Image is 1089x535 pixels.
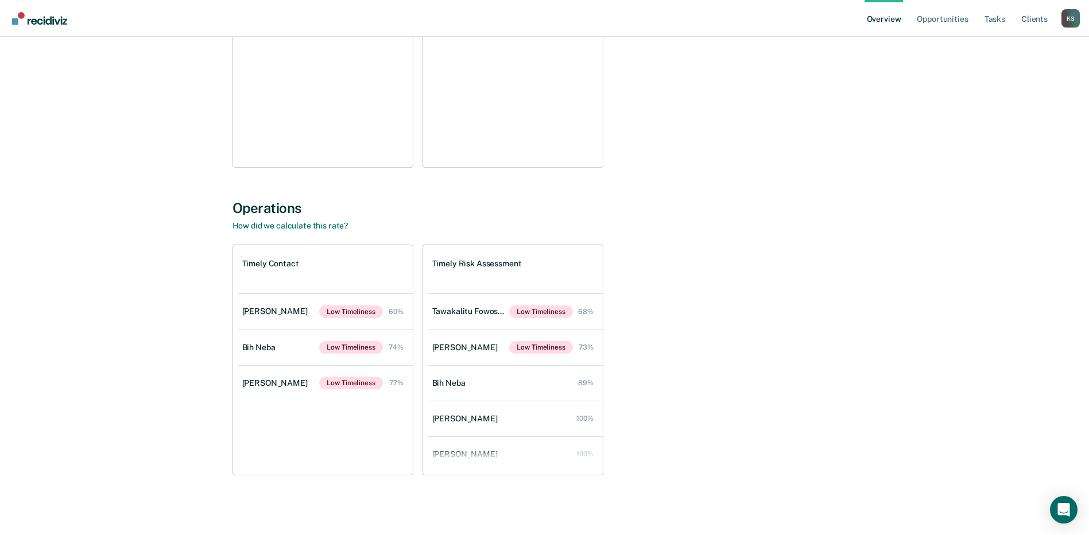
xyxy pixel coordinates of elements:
[432,378,470,388] div: Bih Neba
[428,329,603,365] a: [PERSON_NAME]Low Timeliness 73%
[389,379,404,387] div: 77%
[432,449,502,459] div: [PERSON_NAME]
[389,308,404,316] div: 60%
[319,377,382,389] span: Low Timeliness
[242,343,280,352] div: Bih Neba
[578,308,594,316] div: 68%
[432,414,502,424] div: [PERSON_NAME]
[238,365,413,401] a: [PERSON_NAME]Low Timeliness 77%
[428,294,603,329] a: Tawakalitu FowosereLow Timeliness 68%
[12,12,67,25] img: Recidiviz
[1050,496,1078,524] div: Open Intercom Messenger
[238,294,413,329] a: [PERSON_NAME]Low Timeliness 60%
[576,450,594,458] div: 100%
[319,305,382,318] span: Low Timeliness
[1061,9,1080,28] div: K S
[428,367,603,400] a: Bih Neba 89%
[242,307,312,316] div: [PERSON_NAME]
[432,343,502,352] div: [PERSON_NAME]
[428,438,603,471] a: [PERSON_NAME] 100%
[389,343,404,351] div: 74%
[576,414,594,422] div: 100%
[232,200,857,216] div: Operations
[509,341,572,354] span: Low Timeliness
[319,341,382,354] span: Low Timeliness
[1061,9,1080,28] button: Profile dropdown button
[238,329,413,365] a: Bih NebaLow Timeliness 74%
[428,402,603,435] a: [PERSON_NAME] 100%
[579,343,594,351] div: 73%
[242,259,299,269] h1: Timely Contact
[432,259,522,269] h1: Timely Risk Assessment
[232,221,348,230] a: How did we calculate this rate?
[578,379,594,387] div: 89%
[432,307,510,316] div: Tawakalitu Fowosere
[509,305,572,318] span: Low Timeliness
[242,378,312,388] div: [PERSON_NAME]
